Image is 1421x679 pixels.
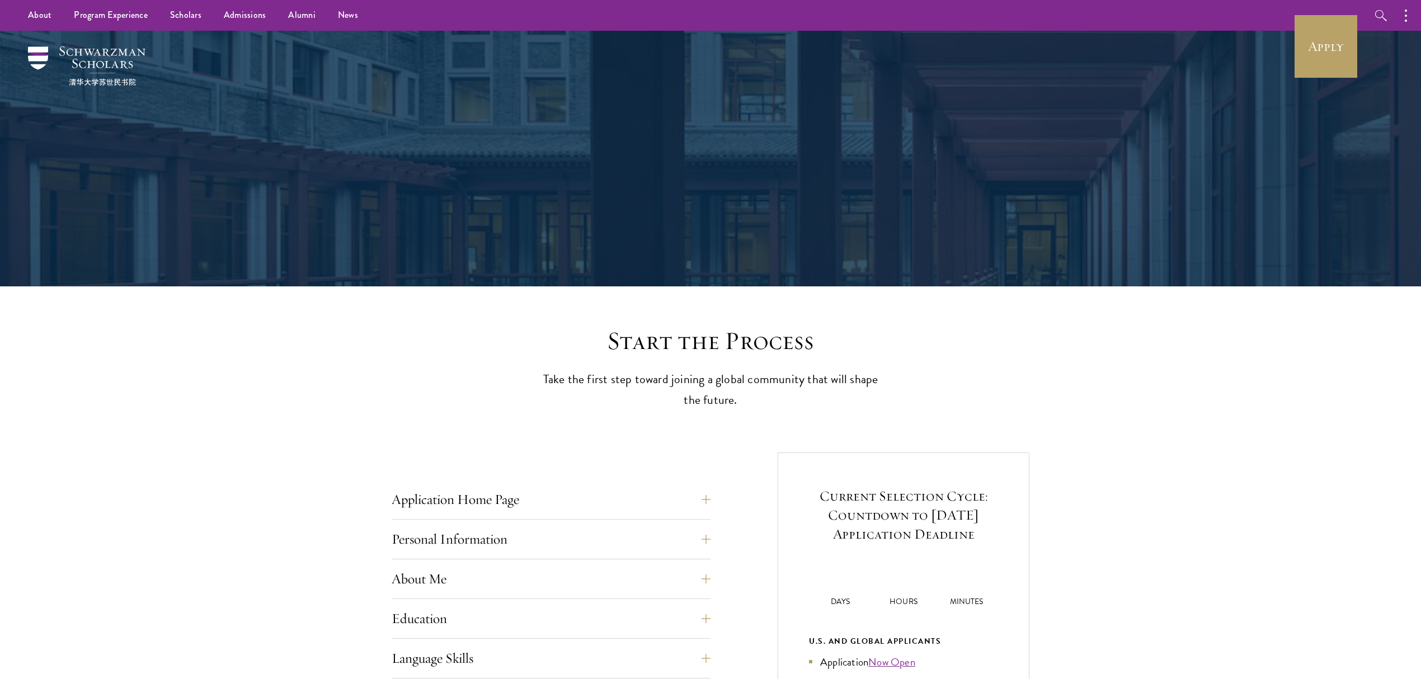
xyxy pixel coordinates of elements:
[537,369,884,411] p: Take the first step toward joining a global community that will shape the future.
[392,565,710,592] button: About Me
[872,596,935,607] p: Hours
[392,645,710,672] button: Language Skills
[392,486,710,513] button: Application Home Page
[935,596,998,607] p: Minutes
[28,46,145,86] img: Schwarzman Scholars
[537,326,884,357] h2: Start the Process
[1295,15,1357,78] a: Apply
[809,634,998,648] div: U.S. and Global Applicants
[809,487,998,544] h5: Current Selection Cycle: Countdown to [DATE] Application Deadline
[868,654,915,670] a: Now Open
[392,526,710,553] button: Personal Information
[809,654,998,670] li: Application
[392,605,710,632] button: Education
[809,596,872,607] p: Days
